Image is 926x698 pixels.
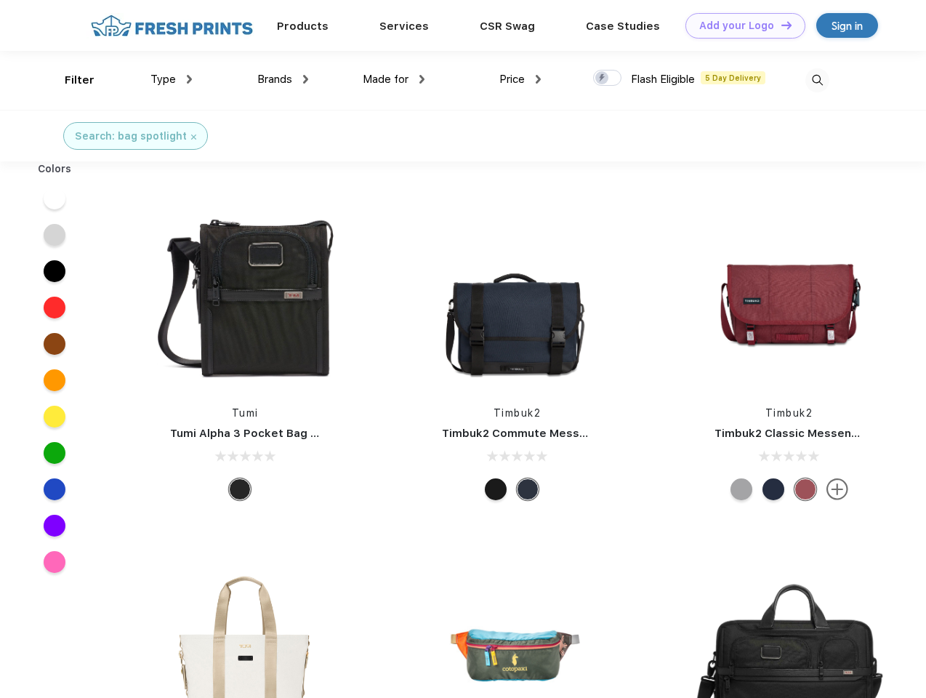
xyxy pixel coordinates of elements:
a: Timbuk2 Commute Messenger Bag [442,427,637,440]
div: Eco Black [485,478,507,500]
span: Flash Eligible [631,73,695,86]
img: dropdown.png [187,75,192,84]
img: dropdown.png [536,75,541,84]
img: func=resize&h=266 [420,198,613,391]
img: func=resize&h=266 [148,198,342,391]
span: Type [150,73,176,86]
div: Eco Collegiate Red [794,478,816,500]
div: Add your Logo [699,20,774,32]
a: Tumi Alpha 3 Pocket Bag Small [170,427,340,440]
a: Timbuk2 [765,407,813,419]
span: Made for [363,73,408,86]
img: func=resize&h=266 [693,198,886,391]
img: dropdown.png [419,75,424,84]
span: Brands [257,73,292,86]
img: fo%20logo%202.webp [86,13,257,39]
div: Filter [65,72,94,89]
div: Colors [27,161,83,177]
span: 5 Day Delivery [701,71,765,84]
a: Sign in [816,13,878,38]
a: Timbuk2 Classic Messenger Bag [714,427,895,440]
div: Eco Nautical [762,478,784,500]
img: desktop_search.svg [805,68,829,92]
img: dropdown.png [303,75,308,84]
img: DT [781,21,792,29]
div: Black [229,478,251,500]
a: Products [277,20,329,33]
span: Price [499,73,525,86]
a: Tumi [232,407,259,419]
img: filter_cancel.svg [191,135,196,140]
img: more.svg [826,478,848,500]
div: Eco Rind Pop [730,478,752,500]
a: Timbuk2 [494,407,541,419]
div: Search: bag spotlight [75,129,187,144]
div: Sign in [832,17,863,34]
div: Eco Nautical [517,478,539,500]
